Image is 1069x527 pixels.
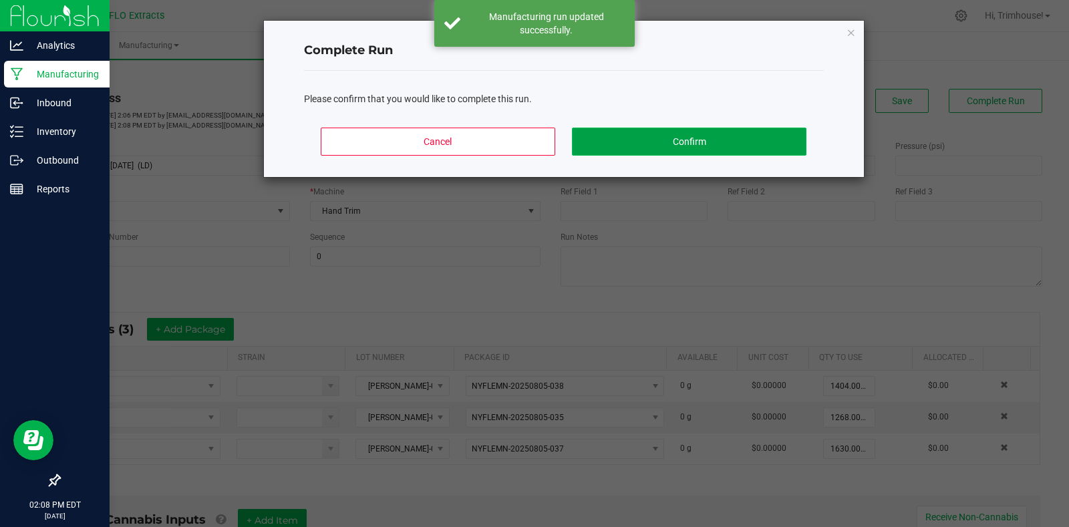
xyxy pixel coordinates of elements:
iframe: Resource center [13,420,53,460]
h4: Complete Run [304,42,824,59]
div: Please confirm that you would like to complete this run. [304,92,824,106]
div: Manufacturing run updated successfully. [468,10,625,37]
button: Confirm [572,128,806,156]
button: Cancel [321,128,555,156]
button: Close [847,24,856,40]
